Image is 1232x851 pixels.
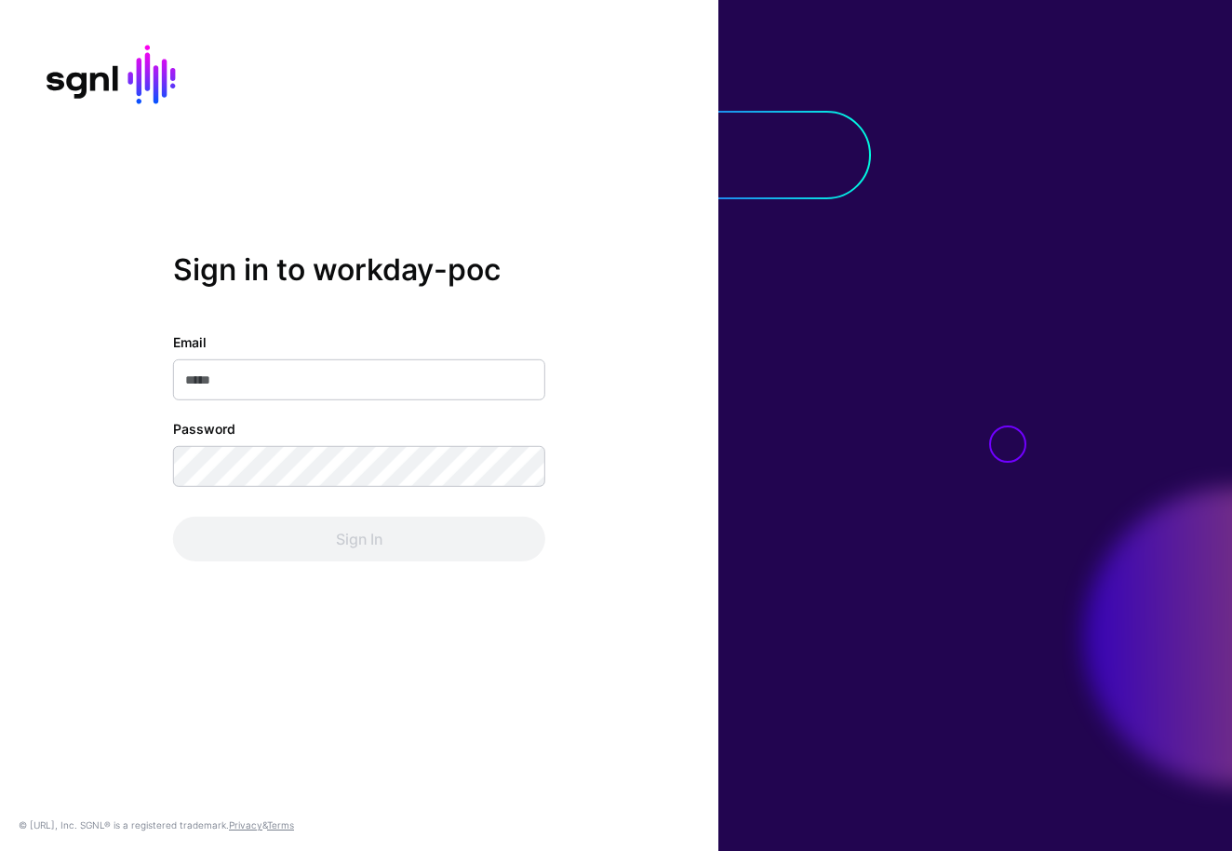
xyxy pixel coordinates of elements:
[173,252,545,288] h2: Sign in to workday-poc
[173,419,235,439] label: Password
[229,819,262,831] a: Privacy
[173,332,207,352] label: Email
[267,819,294,831] a: Terms
[19,817,294,832] div: © [URL], Inc. SGNL® is a registered trademark. &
